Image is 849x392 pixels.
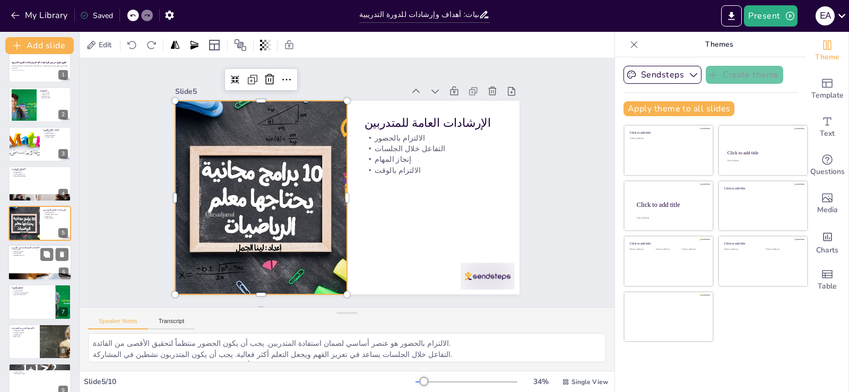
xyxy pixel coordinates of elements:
[40,97,68,99] p: تمكين المعلمين
[97,40,114,50] span: Edit
[56,248,68,260] button: Delete Slide
[12,288,53,290] p: تقسيم المواضيع
[766,248,799,251] div: Click to add text
[744,5,797,27] button: Present
[630,131,706,135] div: Click to add title
[806,108,848,146] div: Add text boxes
[724,186,800,190] div: Click to add title
[528,377,553,387] div: 34 %
[12,334,37,336] p: تنوع الأنشطة
[8,245,72,281] div: 6
[12,336,37,338] p: تعزيز الفهم
[12,69,68,71] p: Generated with [URL]
[811,90,844,101] span: Template
[43,136,68,138] p: تطوير المهارات
[12,294,53,296] p: استراتيجيات التدريس
[637,201,705,208] div: Click to add title
[12,176,68,178] p: تحسين الاستراتيجيات
[630,137,706,140] div: Click to add text
[11,246,68,249] p: الأساليب المستخدمة في التدريب
[643,32,795,57] p: Themes
[806,32,848,70] div: Change the overall theme
[372,151,507,203] p: التفاعل خلال الجلسات
[11,250,68,252] p: التدريس المقلوب
[8,127,71,162] div: 3
[43,217,68,219] p: الالتزام بالوقت
[40,95,68,97] p: تحديث المناهج
[12,170,68,172] p: تمكين المعلمين
[12,172,68,174] p: دمج التكنولوجيا
[571,378,608,386] span: Single View
[84,377,415,387] div: Slide 5 / 10
[12,332,37,334] p: العروض التقديمية
[623,101,734,116] button: Apply theme to all slides
[379,124,515,181] p: الإرشادات العامة للمتدربين
[12,62,67,64] strong: تطوير طرق تدريس الرياضيات: أهداف وإرشادات للدورة التدريبية
[80,11,113,21] div: Saved
[58,110,68,119] div: 2
[12,367,68,369] p: تقييم شامل
[806,223,848,261] div: Add charts and graphs
[12,168,68,171] p: الأهداف المحددة
[148,318,195,329] button: Transcript
[43,132,68,134] p: تطبيق الأساليب
[43,215,68,217] p: إنجاز المهام
[359,7,479,22] input: Insert title
[637,217,704,219] div: Click to add body
[88,318,148,329] button: Speaker Notes
[727,160,798,162] div: Click to add text
[12,330,37,332] p: المشاريع الجماعية
[40,89,68,92] p: المقدمة
[724,242,800,246] div: Click to add title
[58,346,68,356] div: 8
[58,189,68,198] div: 4
[11,254,68,256] p: استخدام التطبيقات
[58,228,68,238] div: 5
[366,171,500,223] p: الالتزام بالوقت
[815,51,839,63] span: Theme
[630,248,654,251] div: Click to add text
[12,292,53,294] p: التكنولوجيا في الرياضيات
[623,66,701,84] button: Sendsteps
[12,371,68,373] p: اختبارات قصيرة
[8,7,72,24] button: My Library
[12,290,53,292] p: التفكير الرياضي
[8,87,71,122] div: 2
[727,150,798,155] div: Click to add title
[816,5,835,27] button: E A
[369,161,503,213] p: إنجاز المهام
[817,204,838,216] span: Media
[43,208,68,211] p: الإرشادات العامة للمتدربين
[58,307,68,317] div: 7
[810,166,845,178] span: Questions
[8,284,71,319] div: 7
[12,365,68,368] p: تقييم الأداء
[43,213,68,215] p: التفاعل خلال الجلسات
[43,211,68,213] p: الالتزام بالحضور
[820,128,835,140] span: Text
[12,65,68,69] p: يتناول العرض تطوير طرق تدريس الرياضيات من خلال أهداف واضحة وإرشادات عملية لتحسين أداء المتدربين.
[806,185,848,223] div: Add images, graphics, shapes or video
[40,93,68,95] p: أهمية التطوير
[58,70,68,80] div: 1
[88,333,606,362] textarea: الالتزام بالحضور هو عنصر أساسي لضمان استفادة المتدربين. يجب أن يكون الحضور منتظماً لتحقيق الأقصى ...
[210,38,432,118] div: Slide 5
[8,48,71,83] div: 1
[818,281,837,292] span: Table
[40,248,53,260] button: Duplicate Slide
[12,173,68,176] p: تعزيز التفكير النقدي
[630,242,706,246] div: Click to add title
[376,141,510,193] p: الالتزام بالحضور
[11,252,68,255] p: التعلم التعاوني
[43,134,68,136] p: نتائج تعليمية أفضل
[706,66,783,84] button: Create theme
[721,5,742,27] button: Export to PowerPoint
[682,248,706,251] div: Click to add text
[806,261,848,299] div: Add a table
[206,37,223,54] div: Layout
[8,324,71,359] div: 8
[806,70,848,108] div: Add ready made slides
[43,130,68,133] p: تحسين الأداء
[12,286,53,289] p: محتوى الدورة
[656,248,680,251] div: Click to add text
